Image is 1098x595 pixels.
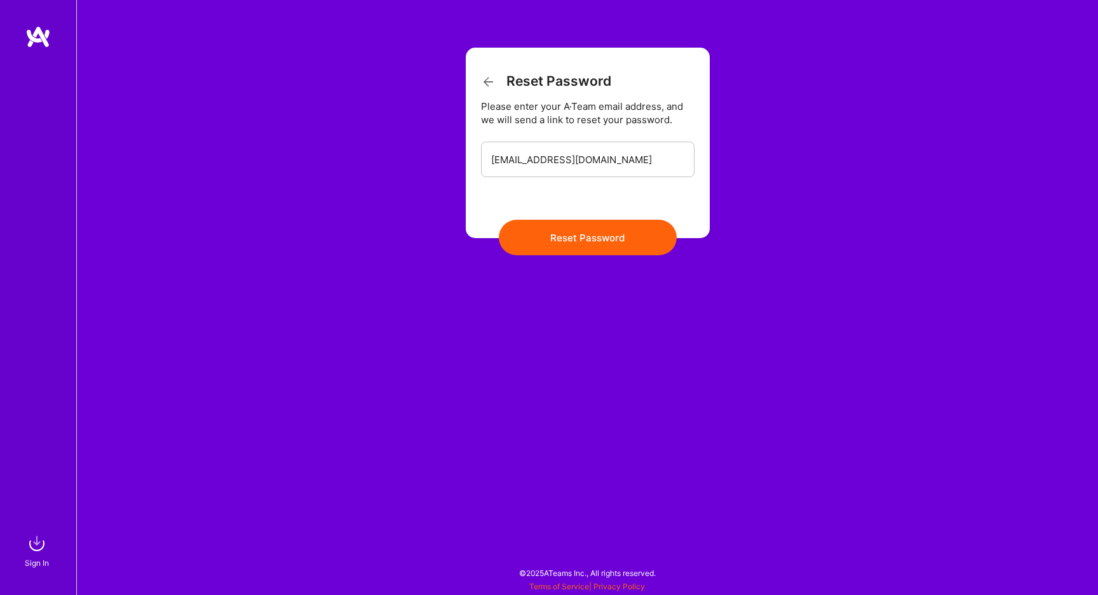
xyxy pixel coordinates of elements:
[593,582,645,591] a: Privacy Policy
[491,144,684,176] input: Email...
[529,582,645,591] span: |
[481,74,496,90] i: icon ArrowBack
[25,556,49,570] div: Sign In
[27,531,50,570] a: sign inSign In
[529,582,589,591] a: Terms of Service
[499,220,677,255] button: Reset Password
[24,531,50,556] img: sign in
[25,25,51,48] img: logo
[481,73,611,90] h3: Reset Password
[76,557,1098,589] div: © 2025 ATeams Inc., All rights reserved.
[481,100,695,126] div: Please enter your A·Team email address, and we will send a link to reset your password.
